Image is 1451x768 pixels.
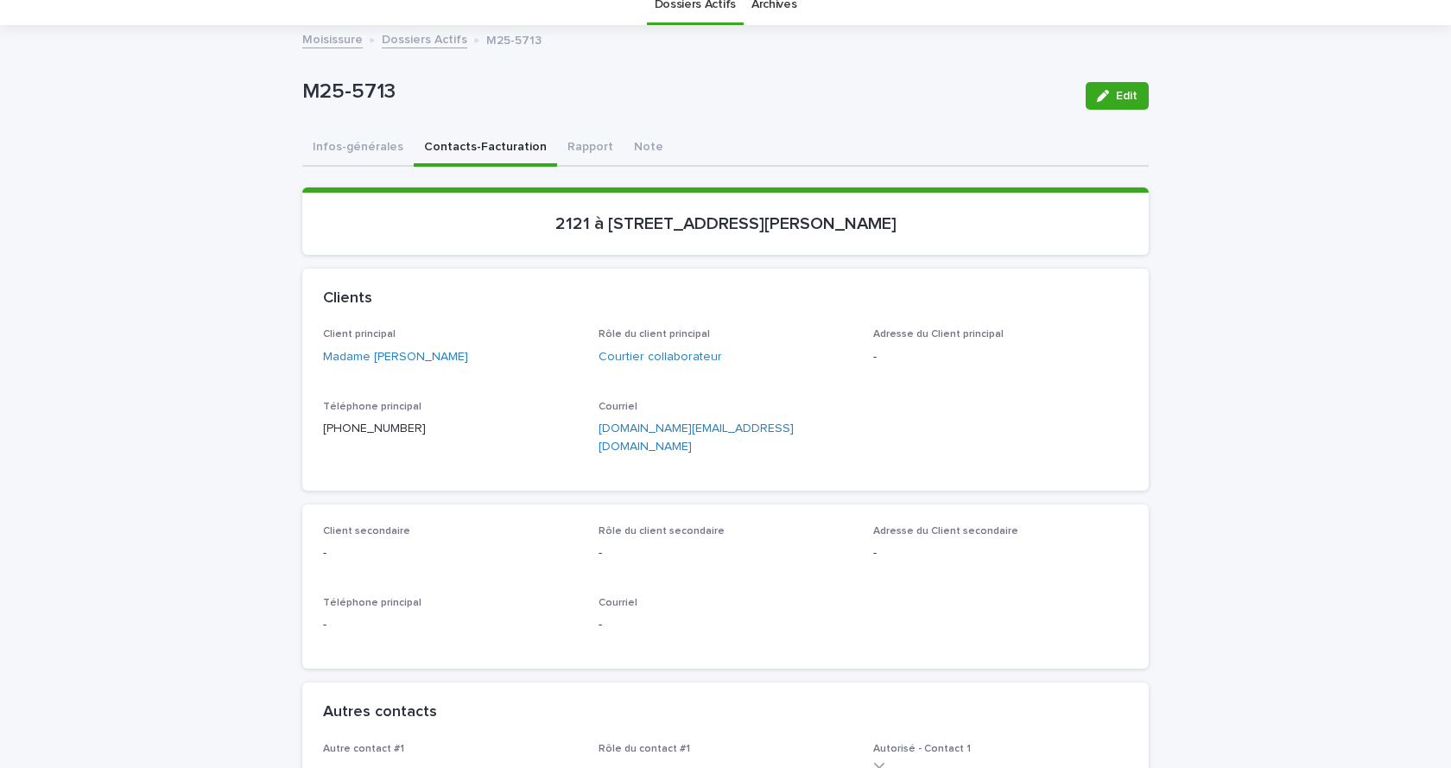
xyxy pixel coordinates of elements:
[323,402,421,412] span: Téléphone principal
[486,29,542,48] p: M25-5713
[323,526,410,536] span: Client secondaire
[382,29,467,48] a: Dossiers Actifs
[599,598,637,608] span: Courriel
[323,329,396,340] span: Client principal
[599,744,690,754] span: Rôle du contact #1
[873,329,1004,340] span: Adresse du Client principal
[599,348,722,366] a: Courtier collaborateur
[557,130,624,167] button: Rapport
[323,289,372,308] h2: Clients
[599,616,853,634] p: -
[624,130,674,167] button: Note
[873,544,1128,562] p: -
[599,329,710,340] span: Rôle du client principal
[599,526,725,536] span: Rôle du client secondaire
[323,598,421,608] span: Téléphone principal
[599,422,794,453] a: [DOMAIN_NAME][EMAIL_ADDRESS][DOMAIN_NAME]
[323,703,437,722] h2: Autres contacts
[323,348,468,366] a: Madame [PERSON_NAME]
[302,79,1072,105] p: M25-5713
[414,130,557,167] button: Contacts-Facturation
[873,526,1018,536] span: Adresse du Client secondaire
[873,348,1128,366] p: -
[1086,82,1149,110] button: Edit
[323,744,404,754] span: Autre contact #1
[599,544,853,562] p: -
[323,616,578,634] p: -
[323,213,1128,234] p: 2121 à [STREET_ADDRESS][PERSON_NAME]
[323,420,578,438] p: [PHONE_NUMBER]
[1116,90,1137,102] span: Edit
[302,130,414,167] button: Infos-générales
[873,744,971,754] span: Autorisé - Contact 1
[302,29,363,48] a: Moisissure
[323,544,578,562] p: -
[599,402,637,412] span: Courriel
